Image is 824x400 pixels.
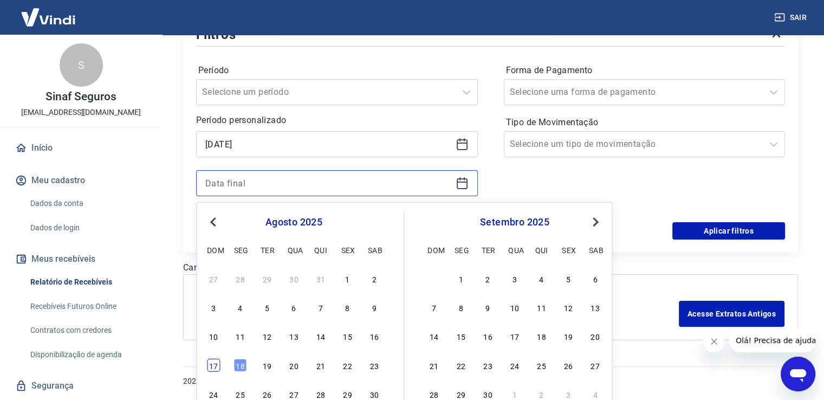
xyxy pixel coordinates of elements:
[772,8,811,28] button: Sair
[314,272,327,285] div: Choose quinta-feira, 31 de julho de 2025
[368,358,381,371] div: Choose sábado, 23 de agosto de 2025
[455,330,468,343] div: Choose segunda-feira, 15 de setembro de 2025
[261,330,274,343] div: Choose terça-feira, 12 de agosto de 2025
[341,272,354,285] div: Choose sexta-feira, 1 de agosto de 2025
[26,271,149,293] a: Relatório de Recebíveis
[13,1,83,34] img: Vindi
[427,330,440,343] div: Choose domingo, 14 de setembro de 2025
[506,116,783,129] label: Tipo de Movimentação
[207,358,220,371] div: Choose domingo, 17 de agosto de 2025
[508,301,521,314] div: Choose quarta-feira, 10 de setembro de 2025
[234,243,247,256] div: seg
[341,358,354,371] div: Choose sexta-feira, 22 de agosto de 2025
[234,272,247,285] div: Choose segunda-feira, 28 de julho de 2025
[589,301,602,314] div: Choose sábado, 13 de setembro de 2025
[234,301,247,314] div: Choose segunda-feira, 4 de agosto de 2025
[21,107,141,118] p: [EMAIL_ADDRESS][DOMAIN_NAME]
[672,222,785,240] button: Aplicar filtros
[13,169,149,192] button: Meu cadastro
[481,243,494,256] div: ter
[562,272,575,285] div: Choose sexta-feira, 5 de setembro de 2025
[455,358,468,371] div: Choose segunda-feira, 22 de setembro de 2025
[368,243,381,256] div: sab
[562,243,575,256] div: sex
[261,358,274,371] div: Choose terça-feira, 19 de agosto de 2025
[368,330,381,343] div: Choose sábado, 16 de agosto de 2025
[368,272,381,285] div: Choose sábado, 2 de agosto de 2025
[26,295,149,318] a: Recebíveis Futuros Online
[589,330,602,343] div: Choose sábado, 20 de setembro de 2025
[703,331,725,352] iframe: Fechar mensagem
[205,136,451,152] input: Data inicial
[314,330,327,343] div: Choose quinta-feira, 14 de agosto de 2025
[207,272,220,285] div: Choose domingo, 27 de julho de 2025
[261,272,274,285] div: Choose terça-feira, 29 de julho de 2025
[455,301,468,314] div: Choose segunda-feira, 8 de setembro de 2025
[341,301,354,314] div: Choose sexta-feira, 8 de agosto de 2025
[562,301,575,314] div: Choose sexta-feira, 12 de setembro de 2025
[183,376,798,387] p: 2025 ©
[13,247,149,271] button: Meus recebíveis
[196,114,478,127] p: Período personalizado
[207,330,220,343] div: Choose domingo, 10 de agosto de 2025
[535,243,548,256] div: qui
[508,243,521,256] div: qua
[481,301,494,314] div: Choose terça-feira, 9 de setembro de 2025
[781,357,815,391] iframe: Botão para abrir a janela de mensagens
[26,192,149,215] a: Dados da conta
[206,216,219,229] button: Previous Month
[589,243,602,256] div: sab
[589,216,602,229] button: Next Month
[198,64,476,77] label: Período
[287,243,300,256] div: qua
[508,358,521,371] div: Choose quarta-feira, 24 de setembro de 2025
[481,330,494,343] div: Choose terça-feira, 16 de setembro de 2025
[207,301,220,314] div: Choose domingo, 3 de agosto de 2025
[13,374,149,398] a: Segurança
[455,243,468,256] div: seg
[481,358,494,371] div: Choose terça-feira, 23 de setembro de 2025
[427,301,440,314] div: Choose domingo, 7 de setembro de 2025
[60,43,103,87] div: S
[314,301,327,314] div: Choose quinta-feira, 7 de agosto de 2025
[508,330,521,343] div: Choose quarta-feira, 17 de setembro de 2025
[535,301,548,314] div: Choose quinta-feira, 11 de setembro de 2025
[427,358,440,371] div: Choose domingo, 21 de setembro de 2025
[183,261,798,274] p: Carregando...
[26,319,149,341] a: Contratos com credores
[314,358,327,371] div: Choose quinta-feira, 21 de agosto de 2025
[26,217,149,239] a: Dados de login
[562,330,575,343] div: Choose sexta-feira, 19 de setembro de 2025
[729,328,815,352] iframe: Mensagem da empresa
[341,243,354,256] div: sex
[341,330,354,343] div: Choose sexta-feira, 15 de agosto de 2025
[314,243,327,256] div: qui
[679,301,784,327] a: Acesse Extratos Antigos
[287,358,300,371] div: Choose quarta-feira, 20 de agosto de 2025
[287,272,300,285] div: Choose quarta-feira, 30 de julho de 2025
[234,358,247,371] div: Choose segunda-feira, 18 de agosto de 2025
[426,216,604,229] div: setembro 2025
[589,272,602,285] div: Choose sábado, 6 de setembro de 2025
[562,358,575,371] div: Choose sexta-feira, 26 de setembro de 2025
[589,358,602,371] div: Choose sábado, 27 de setembro de 2025
[368,301,381,314] div: Choose sábado, 9 de agosto de 2025
[205,216,382,229] div: agosto 2025
[535,272,548,285] div: Choose quinta-feira, 4 de setembro de 2025
[506,64,783,77] label: Forma de Pagamento
[13,136,149,160] a: Início
[535,358,548,371] div: Choose quinta-feira, 25 de setembro de 2025
[26,344,149,366] a: Disponibilização de agenda
[234,330,247,343] div: Choose segunda-feira, 11 de agosto de 2025
[46,91,116,102] p: Sinaf Seguros
[455,272,468,285] div: Choose segunda-feira, 1 de setembro de 2025
[261,243,274,256] div: ter
[508,272,521,285] div: Choose quarta-feira, 3 de setembro de 2025
[207,243,220,256] div: dom
[7,8,91,16] span: Olá! Precisa de ajuda?
[535,330,548,343] div: Choose quinta-feira, 18 de setembro de 2025
[205,175,451,191] input: Data final
[287,301,300,314] div: Choose quarta-feira, 6 de agosto de 2025
[261,301,274,314] div: Choose terça-feira, 5 de agosto de 2025
[481,272,494,285] div: Choose terça-feira, 2 de setembro de 2025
